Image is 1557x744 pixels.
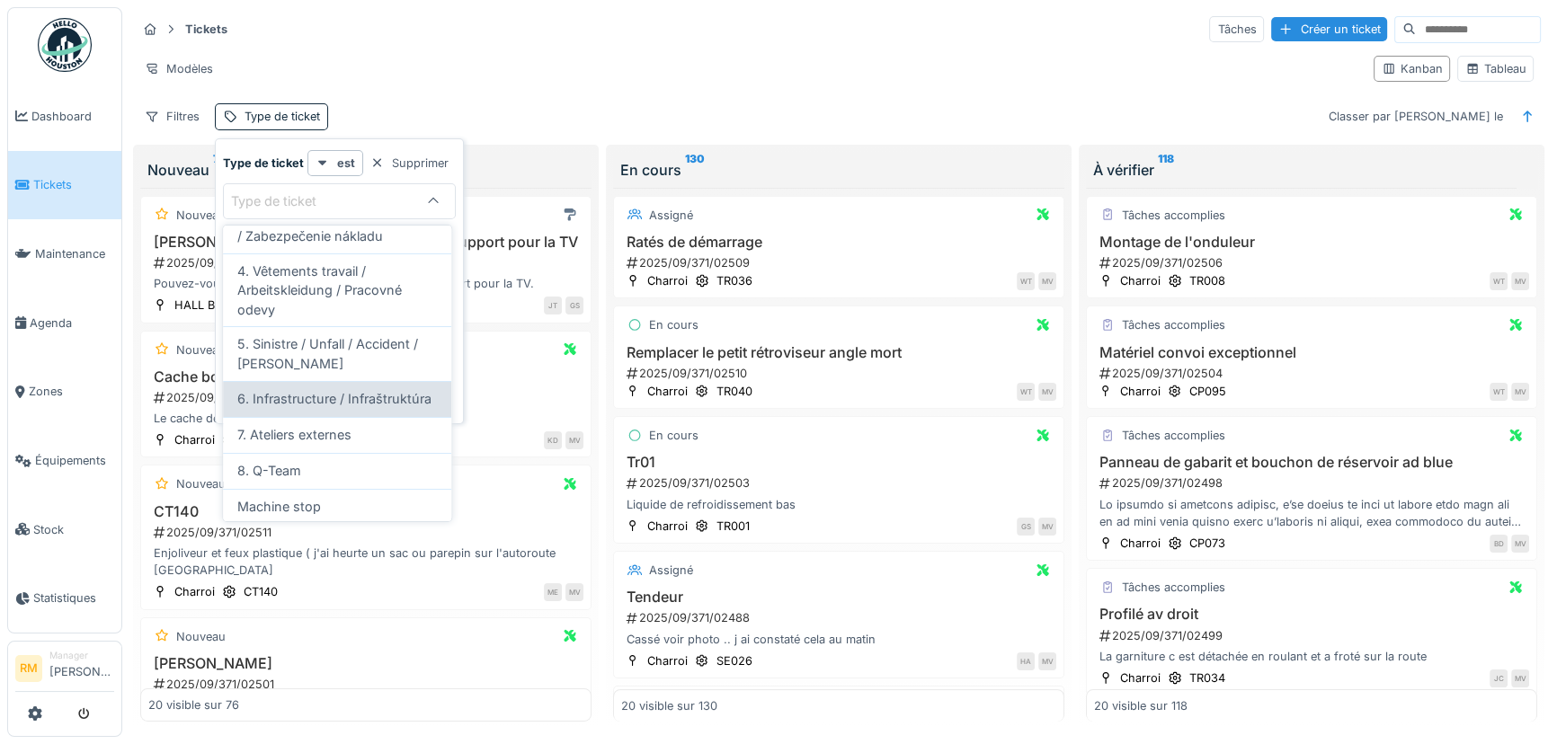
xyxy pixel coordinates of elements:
[30,314,114,332] span: Agenda
[621,454,1056,471] h3: Tr01
[237,261,437,320] span: 4. Vêtements travail / Arbeitskleidung / Pracovné odevy
[621,589,1056,606] h3: Tendeur
[1122,579,1225,596] div: Tâches accomplies
[1098,254,1529,271] div: 2025/09/371/02506
[1038,518,1056,536] div: MV
[148,696,239,713] div: 20 visible sur 76
[231,191,342,211] div: Type de ticket
[1189,272,1225,289] div: TR008
[1511,535,1529,553] div: MV
[152,524,583,541] div: 2025/09/371/02511
[647,652,688,669] div: Charroi
[1017,272,1035,290] div: WT
[1511,383,1529,401] div: MV
[147,159,584,181] div: Nouveau
[1098,365,1529,382] div: 2025/09/371/02504
[544,297,562,314] div: JT
[33,521,114,538] span: Stock
[647,518,688,535] div: Charroi
[1094,496,1529,530] div: Lo ipsumdo si ametcons adipisc, e’se doeius te inci ut labore etdo magn ali en ad mini venia quis...
[1490,272,1508,290] div: WT
[1094,344,1529,361] h3: Matériel convoi exceptionnel
[174,297,215,314] div: HALL B
[565,297,583,314] div: GS
[1098,474,1529,492] div: 2025/09/371/02498
[1122,207,1225,224] div: Tâches accomplies
[1094,454,1529,471] h3: Panneau de gabarit et bouchon de réservoir ad blue
[1158,159,1174,181] sup: 118
[152,389,583,406] div: 2025/09/371/02507
[647,383,688,400] div: Charroi
[716,518,750,535] div: TR001
[1465,60,1526,77] div: Tableau
[148,234,583,251] h3: [PERSON_NAME] le panneau qui servait de support pour la TV
[621,631,1056,648] div: Cassé voir photo .. j ai constaté cela au matin
[176,341,226,359] div: Nouveau
[137,103,208,129] div: Filtres
[1038,652,1056,670] div: MV
[178,21,235,38] strong: Tickets
[649,427,698,444] div: En cours
[237,461,301,481] span: 8. Q-Team
[49,649,114,662] div: Manager
[1209,16,1264,42] div: Tâches
[1490,383,1508,401] div: WT
[35,245,114,262] span: Maintenance
[237,497,321,517] span: Machine stop
[1189,383,1226,400] div: CP095
[148,275,583,292] div: Pouvez-vous démonter le panneau qui servait de support pour la TV.
[237,425,351,445] span: 7. Ateliers externes
[1094,696,1188,713] div: 20 visible sur 118
[621,234,1056,251] h3: Ratés de démarrage
[621,496,1056,513] div: Liquide de refroidissement bas
[1017,383,1035,401] div: WT
[31,108,114,125] span: Dashboard
[152,676,583,693] div: 2025/09/371/02501
[176,207,226,224] div: Nouveau
[1511,669,1529,687] div: MV
[245,108,320,125] div: Type de ticket
[1120,535,1161,552] div: Charroi
[363,151,456,175] div: Supprimer
[301,219,456,244] div: Ajouter une condition
[49,649,114,687] li: [PERSON_NAME]
[174,583,215,600] div: Charroi
[1094,648,1529,665] div: La garniture c est détachée en roulant et a froté sur la route
[649,207,693,224] div: Assigné
[148,410,583,427] div: Le cache de la boîte du hayon cote droit n est pas la
[237,207,437,245] span: 3. Arrimage / Ladungssicherung / Zabezpečenie nákladu
[647,272,688,289] div: Charroi
[621,696,717,713] div: 20 visible sur 130
[1122,427,1225,444] div: Tâches accomplies
[649,562,693,579] div: Assigné
[35,452,114,469] span: Équipements
[29,383,114,400] span: Zones
[213,159,227,181] sup: 76
[237,389,432,409] span: 6. Infrastructure / Infraštruktúra
[565,583,583,601] div: MV
[1098,627,1529,644] div: 2025/09/371/02499
[544,431,562,449] div: KD
[15,655,42,682] li: RM
[1093,159,1530,181] div: À vérifier
[176,475,226,492] div: Nouveau
[1017,518,1035,536] div: GS
[620,159,1057,181] div: En cours
[148,545,583,579] div: Enjoliveur et feux plastique ( j'ai heurte un sac ou parepin sur l'autoroute [GEOGRAPHIC_DATA]
[1120,272,1161,289] div: Charroi
[1490,535,1508,553] div: BD
[223,155,304,172] strong: Type de ticket
[148,368,583,385] h3: Cache boîte hayon (cote droit)
[621,344,1056,361] h3: Remplacer le petit rétroviseur angle mort
[1038,383,1056,401] div: MV
[148,655,583,672] h3: [PERSON_NAME]
[1271,17,1387,41] div: Créer un ticket
[716,652,752,669] div: SE026
[244,583,278,600] div: CT140
[625,609,1056,626] div: 2025/09/371/02488
[1382,60,1442,77] div: Kanban
[625,474,1056,492] div: 2025/09/371/02503
[1120,669,1161,686] div: Charroi
[337,155,355,172] strong: est
[685,159,705,181] sup: 130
